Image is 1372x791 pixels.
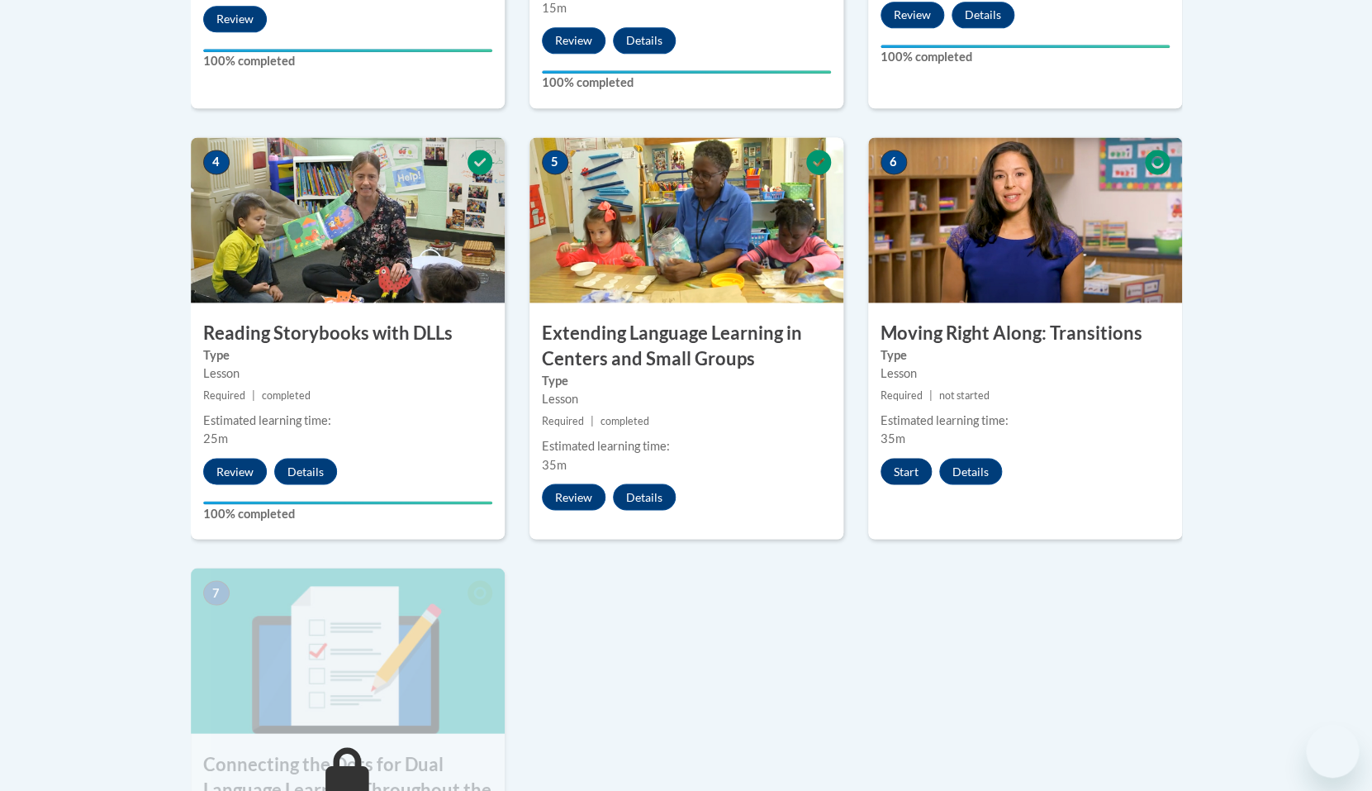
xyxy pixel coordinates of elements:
div: Estimated learning time: [881,412,1170,430]
button: Details [613,484,676,510]
div: Estimated learning time: [203,412,492,430]
span: not started [939,389,990,402]
div: Your progress [542,70,831,74]
button: Review [542,27,605,54]
span: | [591,415,594,427]
h3: Reading Storybooks with DLLs [191,321,505,346]
button: Review [203,458,267,484]
label: 100% completed [203,52,492,70]
div: Estimated learning time: [542,437,831,455]
img: Course Image [529,137,843,303]
div: Your progress [881,45,1170,48]
label: 100% completed [542,74,831,92]
span: Required [203,389,245,402]
span: 35m [542,457,567,471]
span: 15m [542,1,567,15]
div: Your progress [203,501,492,504]
img: Course Image [191,568,505,733]
div: Lesson [542,390,831,408]
h3: Moving Right Along: Transitions [868,321,1182,346]
span: completed [262,389,311,402]
h3: Extending Language Learning in Centers and Small Groups [529,321,843,372]
button: Start [881,458,932,484]
label: 100% completed [881,48,1170,66]
label: Type [203,346,492,365]
span: Required [542,415,584,427]
div: Your progress [203,49,492,52]
span: 4 [203,150,230,174]
span: 6 [881,150,907,174]
button: Review [203,6,267,32]
label: Type [542,372,831,390]
span: 35m [881,431,905,446]
div: Lesson [203,365,492,383]
button: Review [542,484,605,510]
span: completed [601,415,649,427]
span: 25m [203,431,228,446]
img: Course Image [868,137,1182,303]
button: Details [613,27,676,54]
label: Type [881,346,1170,365]
span: Required [881,389,923,402]
div: Lesson [881,365,1170,383]
span: | [929,389,933,402]
label: 100% completed [203,504,492,522]
button: Details [939,458,1002,484]
button: Details [274,458,337,484]
button: Review [881,2,944,28]
span: 5 [542,150,568,174]
iframe: Button to launch messaging window [1306,725,1359,778]
button: Details [952,2,1014,28]
span: 7 [203,580,230,605]
img: Course Image [191,137,505,303]
span: | [252,389,255,402]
